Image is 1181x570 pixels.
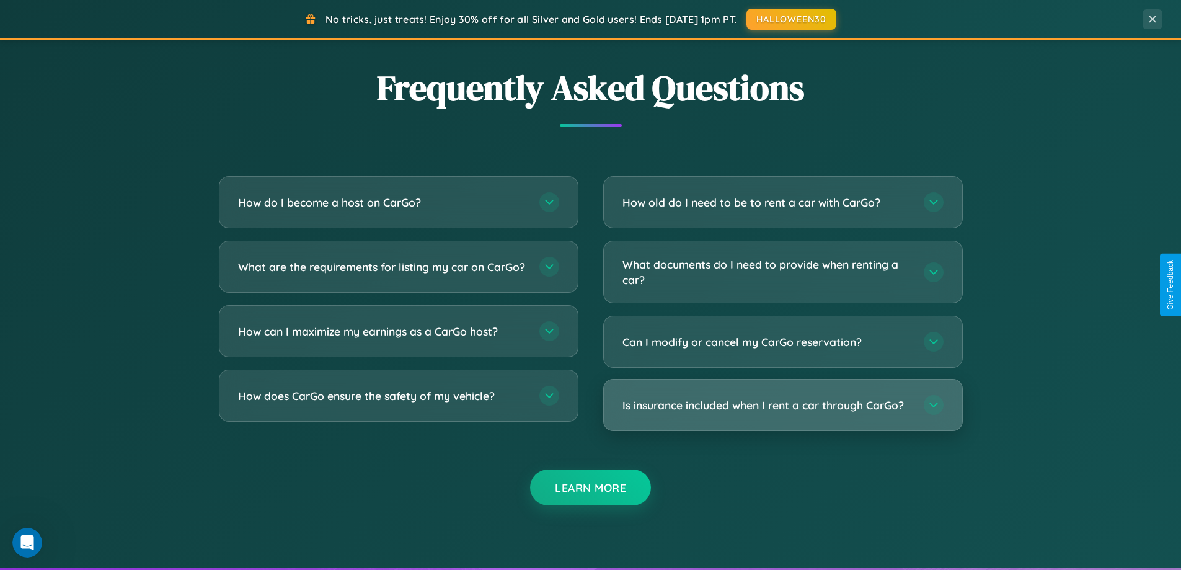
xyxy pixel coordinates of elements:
[622,195,911,210] h3: How old do I need to be to rent a car with CarGo?
[219,64,963,112] h2: Frequently Asked Questions
[1166,260,1175,310] div: Give Feedback
[622,334,911,350] h3: Can I modify or cancel my CarGo reservation?
[238,259,527,275] h3: What are the requirements for listing my car on CarGo?
[238,388,527,404] h3: How does CarGo ensure the safety of my vehicle?
[325,13,737,25] span: No tricks, just treats! Enjoy 30% off for all Silver and Gold users! Ends [DATE] 1pm PT.
[238,195,527,210] h3: How do I become a host on CarGo?
[746,9,836,30] button: HALLOWEEN30
[622,398,911,413] h3: Is insurance included when I rent a car through CarGo?
[238,324,527,339] h3: How can I maximize my earnings as a CarGo host?
[530,470,651,505] button: Learn More
[622,257,911,287] h3: What documents do I need to provide when renting a car?
[12,528,42,558] iframe: Intercom live chat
